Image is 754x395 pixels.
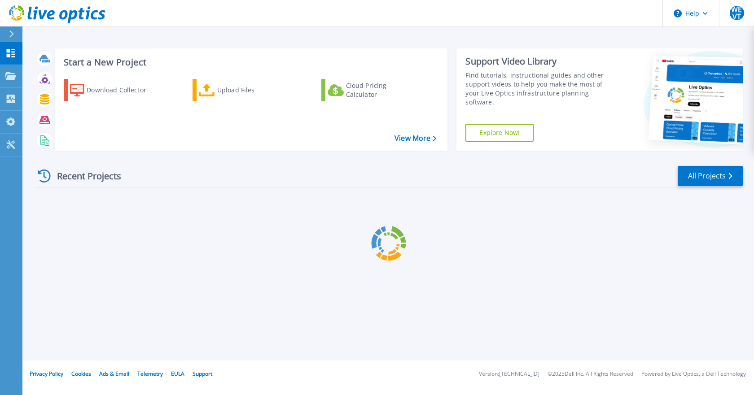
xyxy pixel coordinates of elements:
div: Support Video Library [465,56,610,67]
div: Cloud Pricing Calculator [346,81,418,99]
a: Ads & Email [99,370,129,378]
a: Upload Files [193,79,293,101]
div: Upload Files [217,81,289,99]
a: Cookies [71,370,91,378]
li: Version: [TECHNICAL_ID] [479,371,539,377]
span: WEVT [730,6,744,20]
a: Telemetry [137,370,163,378]
div: Find tutorials, instructional guides and other support videos to help you make the most of your L... [465,71,610,107]
a: EULA [171,370,184,378]
a: Cloud Pricing Calculator [321,79,421,101]
a: Privacy Policy [30,370,63,378]
a: Explore Now! [465,124,534,142]
a: All Projects [678,166,743,186]
li: © 2025 Dell Inc. All Rights Reserved [548,371,633,377]
a: Support [193,370,212,378]
div: Recent Projects [35,165,133,187]
h3: Start a New Project [64,57,436,67]
a: View More [395,134,436,143]
div: Download Collector [87,81,158,99]
a: Download Collector [64,79,164,101]
li: Powered by Live Optics, a Dell Technology [641,371,746,377]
